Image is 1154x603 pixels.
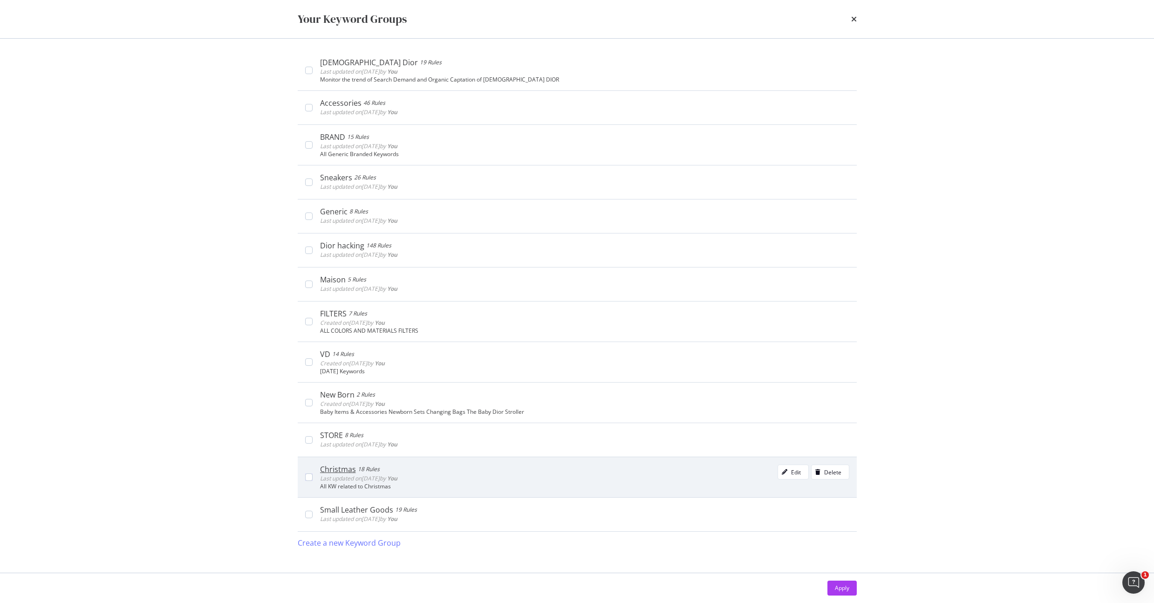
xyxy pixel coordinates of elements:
div: times [851,11,857,27]
iframe: Intercom live chat [1122,571,1145,594]
div: [DEMOGRAPHIC_DATA] Dior [320,58,418,67]
div: Accessories [320,98,362,108]
div: 8 Rules [349,207,368,216]
div: Sneakers [320,173,352,182]
div: BRAND [320,132,345,142]
div: Delete [824,468,841,476]
span: Last updated on [DATE] by [320,108,397,116]
b: You [387,142,397,150]
div: 7 Rules [348,309,367,318]
div: Create a new Keyword Group [298,538,401,548]
div: Generic [320,207,348,216]
div: Small Leather Goods [320,505,393,514]
div: 19 Rules [395,505,417,514]
span: Created on [DATE] by [320,400,385,408]
b: You [387,68,397,75]
div: All KW related to Christmas [320,483,849,490]
div: 148 Rules [366,241,391,250]
span: Last updated on [DATE] by [320,515,397,523]
div: Edit [791,468,801,476]
button: Create a new Keyword Group [298,532,401,554]
div: Apply [835,584,849,592]
span: Last updated on [DATE] by [320,142,397,150]
span: 1 [1141,571,1149,579]
div: ALL COLORS AND MATERIALS FILTERS [320,328,849,334]
div: 46 Rules [363,98,385,108]
div: VD [320,349,330,359]
span: Created on [DATE] by [320,319,385,327]
div: 18 Rules [358,465,380,474]
div: New Born [320,390,355,399]
b: You [387,108,397,116]
span: Last updated on [DATE] by [320,183,397,191]
button: Apply [827,581,857,596]
div: 15 Rules [347,132,369,142]
div: Your Keyword Groups [298,11,407,27]
b: You [375,319,385,327]
button: Edit [778,465,809,480]
div: Baby Items & Accessories Newborn Sets Changing Bags The Baby Dior Stroller [320,409,849,415]
div: FILTERS [320,309,347,318]
b: You [375,359,385,367]
span: Last updated on [DATE] by [320,68,397,75]
b: You [387,474,397,482]
div: All Generic Branded Keywords [320,151,849,158]
div: [DATE] Keywords [320,368,849,375]
b: You [387,440,397,448]
div: Maison [320,275,346,284]
div: 26 Rules [354,173,376,182]
b: You [387,515,397,523]
div: 14 Rules [332,349,354,359]
div: Monitor the trend of Search Demand and Organic Captation of [DEMOGRAPHIC_DATA] DIOR [320,76,849,83]
span: Last updated on [DATE] by [320,474,397,482]
b: You [387,217,397,225]
b: You [387,183,397,191]
div: 19 Rules [420,58,442,67]
button: Delete [811,465,849,480]
span: Last updated on [DATE] by [320,251,397,259]
div: 5 Rules [348,275,366,284]
div: 8 Rules [345,431,363,440]
div: Dior hacking [320,241,364,250]
div: STORE [320,431,343,440]
b: You [387,285,397,293]
span: Last updated on [DATE] by [320,440,397,448]
b: You [375,400,385,408]
div: Christmas [320,465,356,474]
span: Last updated on [DATE] by [320,285,397,293]
span: Created on [DATE] by [320,359,385,367]
b: You [387,251,397,259]
div: 2 Rules [356,390,375,399]
span: Last updated on [DATE] by [320,217,397,225]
